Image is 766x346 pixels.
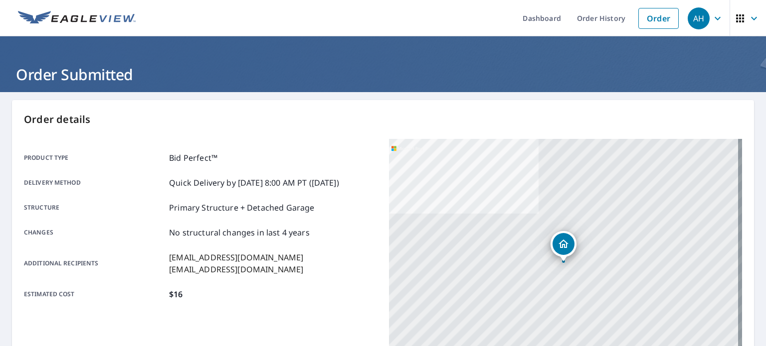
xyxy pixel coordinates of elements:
[551,231,576,262] div: Dropped pin, building 1, Residential property, 6038 Sycamore Ln NE Bremerton, WA 98311
[12,64,754,85] h1: Order Submitted
[24,251,165,275] p: Additional recipients
[169,263,303,275] p: [EMAIL_ADDRESS][DOMAIN_NAME]
[24,112,742,127] p: Order details
[169,288,183,300] p: $16
[169,227,310,238] p: No structural changes in last 4 years
[18,11,136,26] img: EV Logo
[169,152,217,164] p: Bid Perfect™
[638,8,679,29] a: Order
[688,7,710,29] div: AH
[169,202,314,214] p: Primary Structure + Detached Garage
[24,177,165,189] p: Delivery method
[169,251,303,263] p: [EMAIL_ADDRESS][DOMAIN_NAME]
[169,177,339,189] p: Quick Delivery by [DATE] 8:00 AM PT ([DATE])
[24,152,165,164] p: Product type
[24,288,165,300] p: Estimated cost
[24,227,165,238] p: Changes
[24,202,165,214] p: Structure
